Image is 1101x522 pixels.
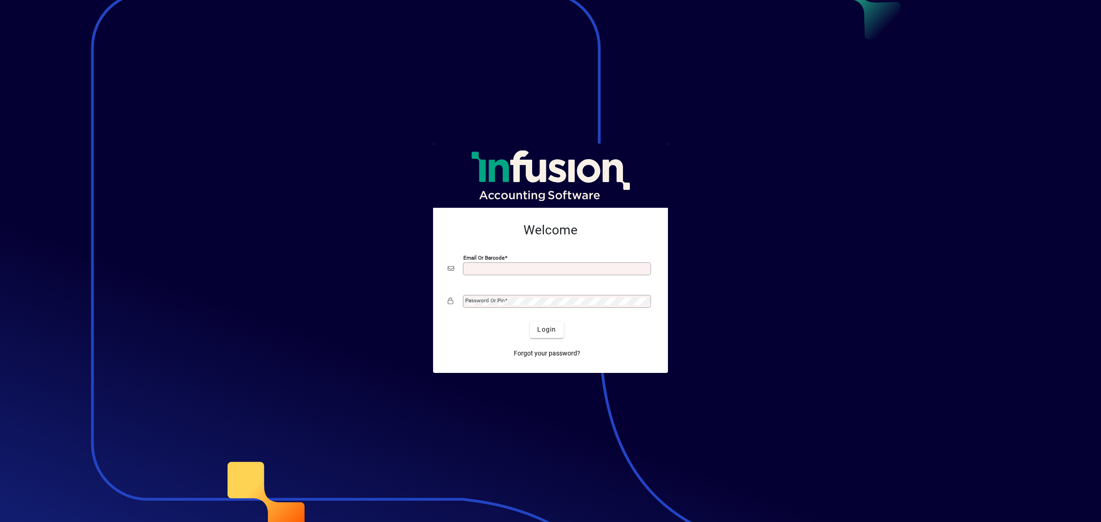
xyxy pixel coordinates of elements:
mat-label: Email or Barcode [463,254,505,261]
span: Login [537,325,556,334]
h2: Welcome [448,222,653,238]
button: Login [530,322,563,338]
a: Forgot your password? [510,345,584,362]
mat-label: Password or Pin [465,297,505,304]
span: Forgot your password? [514,349,580,358]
